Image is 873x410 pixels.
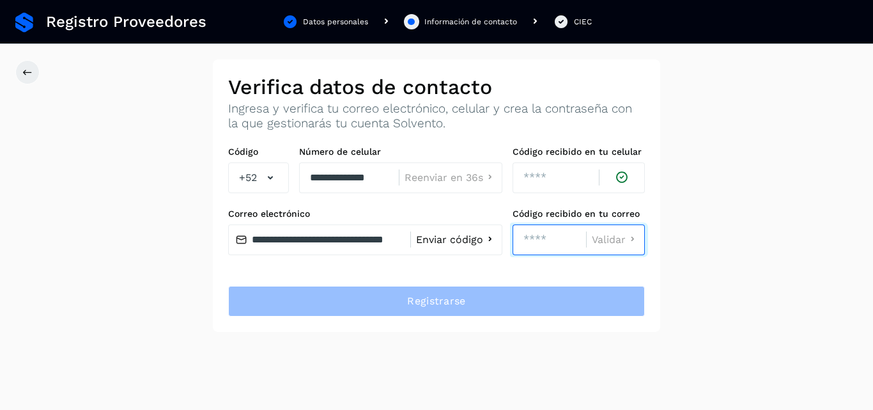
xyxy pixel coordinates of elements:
div: CIEC [574,16,592,28]
h2: Verifica datos de contacto [228,75,645,99]
p: Ingresa y verifica tu correo electrónico, celular y crea la contraseña con la que gestionarás tu ... [228,102,645,131]
label: Código [228,146,289,157]
button: Registrarse [228,286,645,317]
label: Código recibido en tu celular [513,146,645,157]
span: Enviar código [416,235,483,245]
span: Registrarse [407,294,465,308]
span: Registro Proveedores [46,13,206,31]
button: Reenviar en 36s [405,171,497,184]
div: Información de contacto [424,16,517,28]
button: Validar [592,233,639,246]
button: Enviar código [416,233,497,246]
label: Correo electrónico [228,209,502,219]
span: Validar [592,235,626,245]
span: Reenviar en 36s [405,173,483,183]
div: Datos personales [303,16,368,28]
label: Código recibido en tu correo [513,209,645,219]
span: +52 [239,170,257,185]
label: Número de celular [299,146,502,157]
